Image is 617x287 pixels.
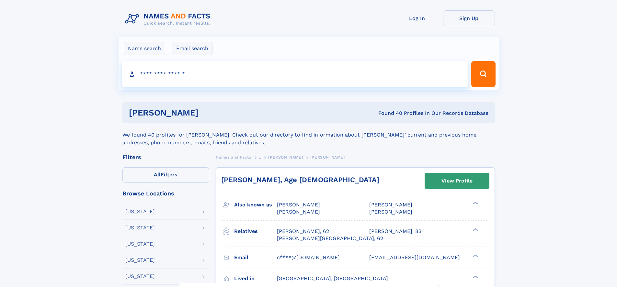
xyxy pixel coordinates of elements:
[129,109,289,117] h1: [PERSON_NAME]
[154,171,161,178] span: All
[125,241,155,247] div: [US_STATE]
[258,155,261,160] span: L
[310,155,345,160] span: [PERSON_NAME]
[124,42,165,55] label: Name search
[125,274,155,279] div: [US_STATE]
[122,10,216,28] img: Logo Names and Facts
[221,176,379,184] a: [PERSON_NAME], Age [DEMOGRAPHIC_DATA]
[277,275,388,281] span: [GEOGRAPHIC_DATA], [GEOGRAPHIC_DATA]
[125,209,155,214] div: [US_STATE]
[268,153,303,161] a: [PERSON_NAME]
[369,254,460,260] span: [EMAIL_ADDRESS][DOMAIN_NAME]
[471,227,479,232] div: ❯
[277,228,329,235] a: [PERSON_NAME], 62
[288,110,488,117] div: Found 40 Profiles In Our Records Database
[258,153,261,161] a: L
[471,254,479,258] div: ❯
[277,202,320,208] span: [PERSON_NAME]
[369,228,421,235] a: [PERSON_NAME], 83
[443,10,495,26] a: Sign Up
[122,61,469,87] input: search input
[369,202,412,208] span: [PERSON_NAME]
[277,209,320,215] span: [PERSON_NAME]
[277,235,383,242] a: [PERSON_NAME][GEOGRAPHIC_DATA], 62
[122,123,495,147] div: We found 40 profiles for [PERSON_NAME]. Check out our directory to find information about [PERSON...
[234,273,277,284] h3: Lived in
[122,154,209,160] div: Filters
[471,201,479,205] div: ❯
[122,167,209,183] label: Filters
[122,191,209,196] div: Browse Locations
[268,155,303,160] span: [PERSON_NAME]
[125,258,155,263] div: [US_STATE]
[234,252,277,263] h3: Email
[391,10,443,26] a: Log In
[172,42,212,55] label: Email search
[425,173,489,189] a: View Profile
[369,209,412,215] span: [PERSON_NAME]
[234,226,277,237] h3: Relatives
[471,61,495,87] button: Search Button
[216,153,251,161] a: Names and Facts
[234,199,277,210] h3: Also known as
[125,225,155,230] div: [US_STATE]
[441,173,473,188] div: View Profile
[471,275,479,279] div: ❯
